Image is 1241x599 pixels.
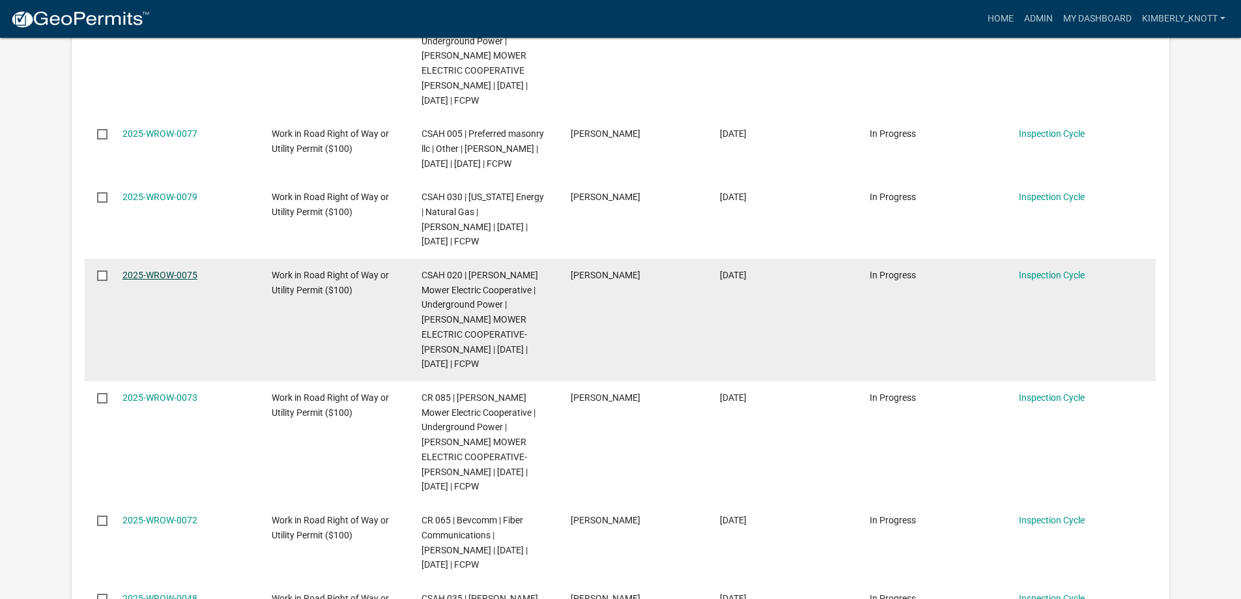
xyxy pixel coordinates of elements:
span: JOHN KALIS [571,270,640,280]
a: kimberly_knott [1137,7,1231,31]
span: CSAH 026 | Freeborn Mower Electric Cooperative | Underground Power | FREEBORN MOWER ELECTRIC COOP... [421,6,538,106]
a: 2025-WROW-0072 [122,515,197,525]
span: Dan Schaper [571,515,640,525]
a: Home [982,7,1019,31]
span: In Progress [870,392,916,403]
a: Inspection Cycle [1019,515,1085,525]
span: Work in Road Right of Way or Utility Permit ($100) [272,128,389,154]
a: Inspection Cycle [1019,270,1085,280]
span: Work in Road Right of Way or Utility Permit ($100) [272,392,389,418]
a: 2025-WROW-0075 [122,270,197,280]
span: JOHN KALIS [571,392,640,403]
span: Work in Road Right of Way or Utility Permit ($100) [272,192,389,217]
span: In Progress [870,515,916,525]
span: 07/03/2025 [720,392,747,403]
span: 07/08/2025 [720,270,747,280]
span: In Progress [870,128,916,139]
a: Inspection Cycle [1019,392,1085,403]
span: 07/16/2025 [720,192,747,202]
span: CSAH 005 | Preferred masonry llc | Other | Steve Casey | 07/17/2025 | 07/18/2025 | FCPW [421,128,544,169]
span: 07/17/2025 [720,128,747,139]
a: 2025-WROW-0073 [122,392,197,403]
span: 07/02/2025 [720,515,747,525]
span: In Progress [870,192,916,202]
a: Inspection Cycle [1019,128,1085,139]
a: My Dashboard [1058,7,1137,31]
span: Steven casey [571,128,640,139]
a: Admin [1019,7,1058,31]
span: CSAH 020 | Freeborn Mower Electric Cooperative | Underground Power | FREEBORN MOWER ELECTRIC COOP... [421,270,538,370]
span: Work in Road Right of Way or Utility Permit ($100) [272,515,389,540]
span: CR 085 | Freeborn Mower Electric Cooperative | Underground Power | FREEBORN MOWER ELECTRIC COOPER... [421,392,535,492]
span: In Progress [870,270,916,280]
span: CR 065 | Bevcomm | Fiber Communications | Dan Schaper | 07/29/2025 | 12/15/2025 | FCPW [421,515,528,570]
a: Inspection Cycle [1019,192,1085,202]
span: Daniel Tatge [571,192,640,202]
a: 2025-WROW-0079 [122,192,197,202]
a: 2025-WROW-0077 [122,128,197,139]
span: CSAH 030 | Minnesota Energy | Natural Gas | Daniel Tatge | 07/30/2025 | 07/30/2025 | FCPW [421,192,544,246]
span: Work in Road Right of Way or Utility Permit ($100) [272,270,389,295]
